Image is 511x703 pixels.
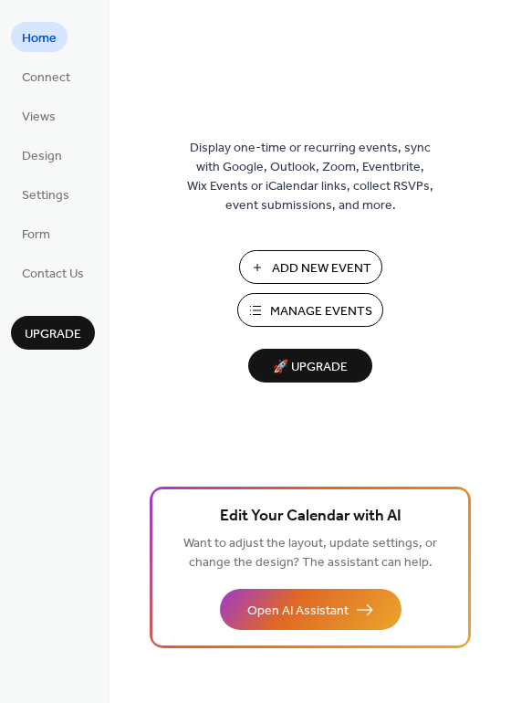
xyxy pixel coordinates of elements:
[22,29,57,48] span: Home
[22,68,70,88] span: Connect
[11,179,80,209] a: Settings
[270,302,372,321] span: Manage Events
[187,139,433,215] span: Display one-time or recurring events, sync with Google, Outlook, Zoom, Eventbrite, Wix Events or ...
[22,265,84,284] span: Contact Us
[22,108,56,127] span: Views
[247,602,349,621] span: Open AI Assistant
[220,504,401,530] span: Edit Your Calendar with AI
[22,186,69,205] span: Settings
[259,355,361,380] span: 🚀 Upgrade
[11,61,81,91] a: Connect
[248,349,372,383] button: 🚀 Upgrade
[11,316,95,350] button: Upgrade
[239,250,382,284] button: Add New Event
[237,293,383,327] button: Manage Events
[22,226,50,245] span: Form
[11,22,68,52] a: Home
[183,531,437,575] span: Want to adjust the layout, update settings, or change the design? The assistant can help.
[11,218,61,248] a: Form
[11,257,95,288] a: Contact Us
[25,325,81,344] span: Upgrade
[272,259,371,278] span: Add New Event
[11,140,73,170] a: Design
[220,589,401,630] button: Open AI Assistant
[11,100,67,131] a: Views
[22,147,62,166] span: Design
